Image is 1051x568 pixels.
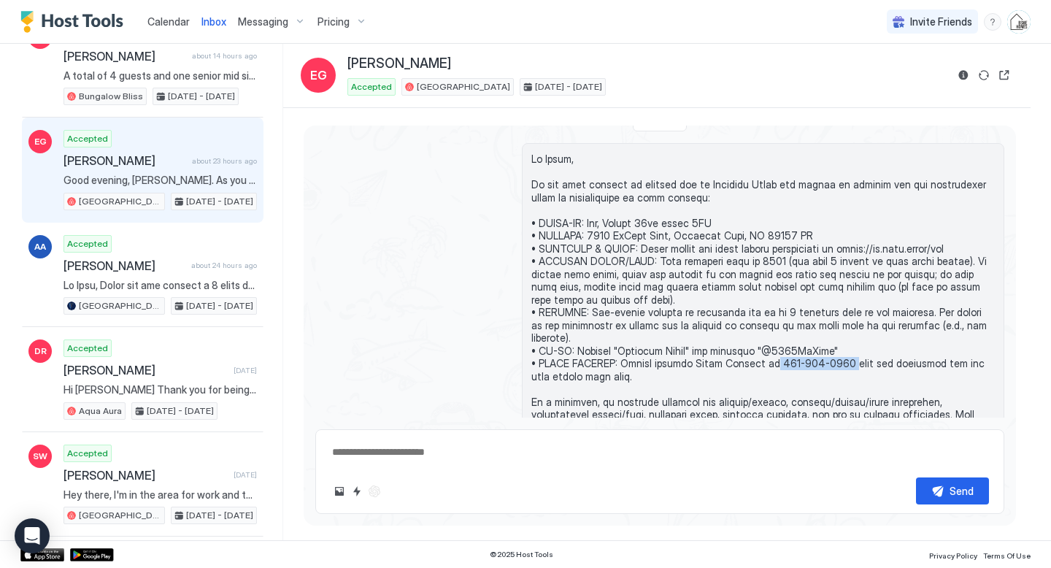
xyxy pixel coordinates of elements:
[234,470,257,480] span: [DATE]
[186,509,253,522] span: [DATE] - [DATE]
[79,509,161,522] span: [GEOGRAPHIC_DATA]
[34,135,47,148] span: EG
[186,195,253,208] span: [DATE] - [DATE]
[950,483,974,499] div: Send
[20,548,64,561] a: App Store
[984,13,1001,31] div: menu
[348,483,366,500] button: Quick reply
[201,14,226,29] a: Inbox
[191,261,257,270] span: about 24 hours ago
[983,551,1031,560] span: Terms Of Use
[79,90,143,103] span: Bungalow Bliss
[147,14,190,29] a: Calendar
[34,240,46,253] span: AA
[63,279,257,292] span: Lo Ipsu, Dolor sit ame consect a 8 elits doei tem 7 incidi ut Laboreet Dolor magn Ali, Enimadm 0v...
[929,551,977,560] span: Privacy Policy
[531,153,995,498] span: Lo Ipsum, Do sit amet consect ad elitsed doe te Incididu Utlab etd magnaa en adminim ven qui nost...
[63,174,257,187] span: Good evening, [PERSON_NAME]. As you settle in for the night, we wanted to thank you again for sel...
[33,450,47,463] span: SW
[79,195,161,208] span: [GEOGRAPHIC_DATA]
[67,342,108,355] span: Accepted
[347,55,451,72] span: [PERSON_NAME]
[490,550,553,559] span: © 2025 Host Tools
[186,299,253,312] span: [DATE] - [DATE]
[955,66,972,84] button: Reservation information
[417,80,510,93] span: [GEOGRAPHIC_DATA]
[15,518,50,553] div: Open Intercom Messenger
[34,345,47,358] span: DR
[535,80,602,93] span: [DATE] - [DATE]
[1007,10,1031,34] div: User profile
[63,383,257,396] span: Hi [PERSON_NAME] Thank you for being so understanding of the situation. Accordingly, we would lik...
[168,90,235,103] span: [DATE] - [DATE]
[147,15,190,28] span: Calendar
[929,547,977,562] a: Privacy Policy
[63,468,228,483] span: [PERSON_NAME]
[192,51,257,61] span: about 14 hours ago
[317,15,350,28] span: Pricing
[79,299,161,312] span: [GEOGRAPHIC_DATA]
[63,49,186,64] span: [PERSON_NAME]
[983,547,1031,562] a: Terms Of Use
[67,237,108,250] span: Accepted
[63,258,185,273] span: [PERSON_NAME]
[910,15,972,28] span: Invite Friends
[63,153,186,168] span: [PERSON_NAME]
[916,477,989,504] button: Send
[192,156,257,166] span: about 23 hours ago
[331,483,348,500] button: Upload image
[310,66,327,84] span: EG
[63,363,228,377] span: [PERSON_NAME]
[79,404,122,418] span: Aqua Aura
[238,15,288,28] span: Messaging
[351,80,392,93] span: Accepted
[975,66,993,84] button: Sync reservation
[147,404,214,418] span: [DATE] - [DATE]
[201,15,226,28] span: Inbox
[234,366,257,375] span: [DATE]
[63,69,257,82] span: A total of 4 guests and one senior mid size dog will be visiting. [US_STATE] and [US_STATE] will ...
[996,66,1013,84] button: Open reservation
[67,447,108,460] span: Accepted
[63,488,257,502] span: Hey there, I'm in the area for work and then taking a week vacation while visiting with friends i...
[67,132,108,145] span: Accepted
[20,11,130,33] a: Host Tools Logo
[70,548,114,561] a: Google Play Store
